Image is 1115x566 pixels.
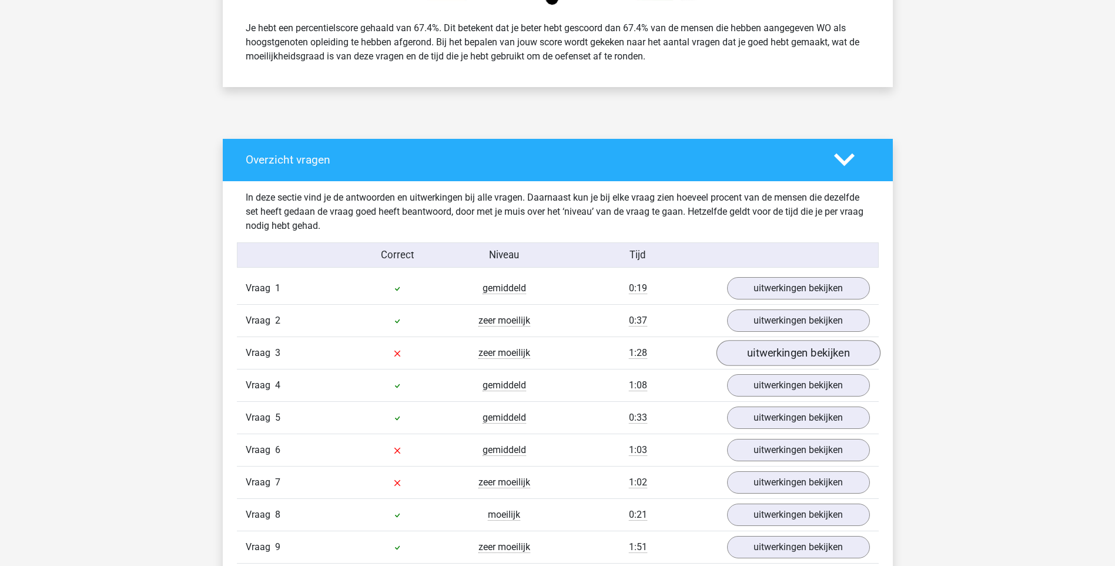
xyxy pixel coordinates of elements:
span: gemiddeld [483,282,526,294]
a: uitwerkingen bekijken [727,471,870,494]
div: Je hebt een percentielscore gehaald van 67.4%. Dit betekent dat je beter hebt gescoord dan 67.4% ... [237,16,879,68]
span: gemiddeld [483,412,526,424]
a: uitwerkingen bekijken [727,439,870,461]
span: zeer moeilijk [478,477,530,488]
span: Vraag [246,411,275,425]
a: uitwerkingen bekijken [727,536,870,558]
span: 1:28 [629,347,647,359]
span: 6 [275,444,280,455]
a: uitwerkingen bekijken [727,374,870,397]
span: 0:37 [629,315,647,327]
span: Vraag [246,314,275,328]
span: 0:33 [629,412,647,424]
span: 0:21 [629,509,647,521]
a: uitwerkingen bekijken [727,407,870,429]
div: Niveau [451,248,558,262]
a: uitwerkingen bekijken [727,277,870,299]
span: 2 [275,315,280,326]
span: 4 [275,379,280,391]
span: Vraag [246,443,275,457]
span: Vraag [246,281,275,295]
span: 0:19 [629,282,647,294]
h4: Overzicht vragen [246,153,816,167]
span: Vraag [246,378,275,392]
span: moeilijk [488,509,520,521]
a: uitwerkingen bekijken [727,309,870,332]
span: zeer moeilijk [478,315,530,327]
span: 1:03 [629,444,647,456]
span: 7 [275,477,280,488]
span: Vraag [246,475,275,490]
span: 1:51 [629,541,647,553]
span: 3 [275,347,280,358]
span: 1:02 [629,477,647,488]
span: zeer moeilijk [478,541,530,553]
span: Vraag [246,508,275,522]
span: gemiddeld [483,379,526,391]
a: uitwerkingen bekijken [716,340,880,366]
span: zeer moeilijk [478,347,530,359]
a: uitwerkingen bekijken [727,504,870,526]
span: Vraag [246,346,275,360]
span: 5 [275,412,280,423]
span: 1:08 [629,379,647,391]
span: 1 [275,282,280,294]
span: gemiddeld [483,444,526,456]
div: Correct [344,248,451,262]
div: In deze sectie vind je de antwoorden en uitwerkingen bij alle vragen. Daarnaast kun je bij elke v... [237,191,879,233]
span: Vraag [246,540,275,554]
span: 9 [275,541,280,552]
div: Tijd [557,248,718,262]
span: 8 [275,509,280,520]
